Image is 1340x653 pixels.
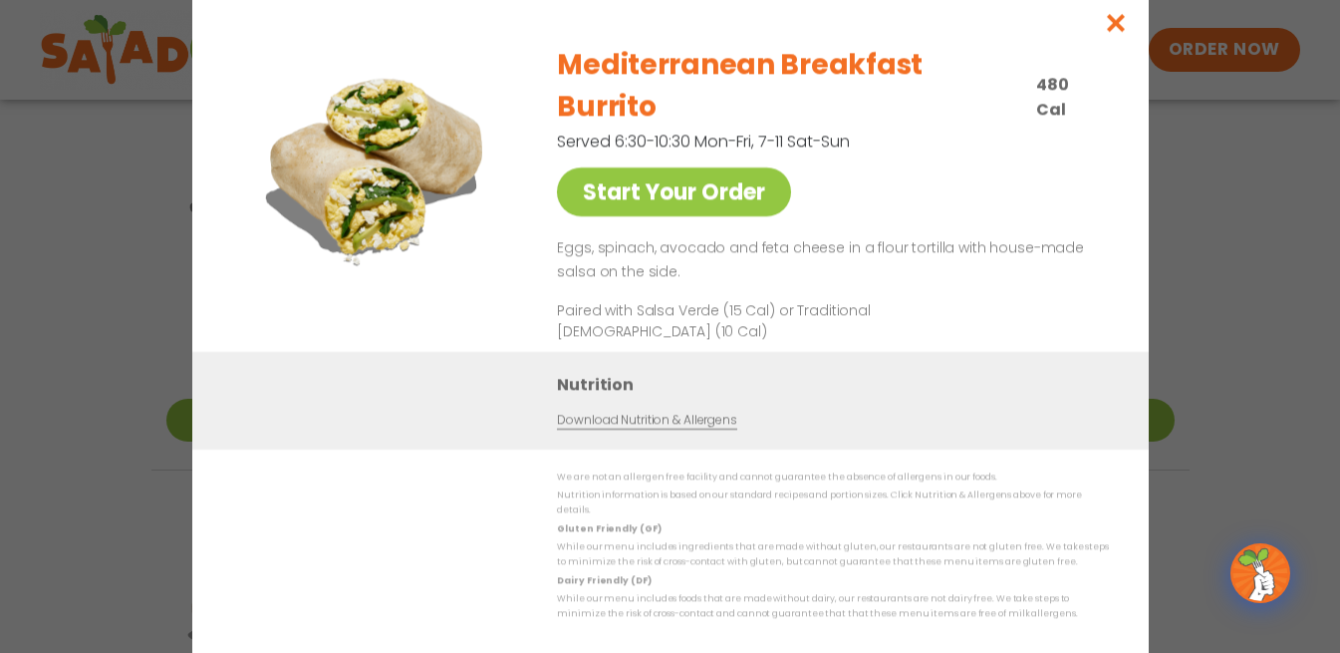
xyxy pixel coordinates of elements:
[557,371,1119,396] h3: Nutrition
[557,470,1109,485] p: We are not an allergen free facility and cannot guarantee the absence of allergens in our foods.
[557,129,1005,154] p: Served 6:30-10:30 Mon-Fri, 7-11 Sat-Sun
[557,236,1101,284] p: Eggs, spinach, avocado and feta cheese in a flour tortilla with house-made salsa on the side.
[557,591,1109,622] p: While our menu includes foods that are made without dairy, our restaurants are not dairy free. We...
[557,167,791,216] a: Start Your Order
[557,539,1109,570] p: While our menu includes ingredients that are made without gluten, our restaurants are not gluten ...
[557,44,1024,128] h2: Mediterranean Breakfast Burrito
[557,573,651,585] strong: Dairy Friendly (DF)
[557,299,926,341] p: Paired with Salsa Verde (15 Cal) or Traditional [DEMOGRAPHIC_DATA] (10 Cal)
[1232,545,1288,601] img: wpChatIcon
[557,488,1109,518] p: Nutrition information is based on our standard recipes and portion sizes. Click Nutrition & Aller...
[1036,72,1101,122] p: 480 Cal
[557,521,661,533] strong: Gluten Friendly (GF)
[237,29,516,308] img: Featured product photo for Mediterranean Breakfast Burrito
[557,410,736,429] a: Download Nutrition & Allergens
